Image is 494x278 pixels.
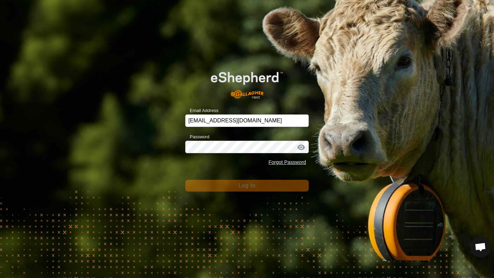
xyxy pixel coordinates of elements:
[268,159,306,165] a: Forgot Password
[185,107,218,114] label: Email Address
[185,180,309,192] button: Log In
[470,237,491,257] div: Open chat
[198,62,296,104] img: E-shepherd Logo
[185,114,309,127] input: Email Address
[185,133,209,140] label: Password
[238,183,255,188] span: Log In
